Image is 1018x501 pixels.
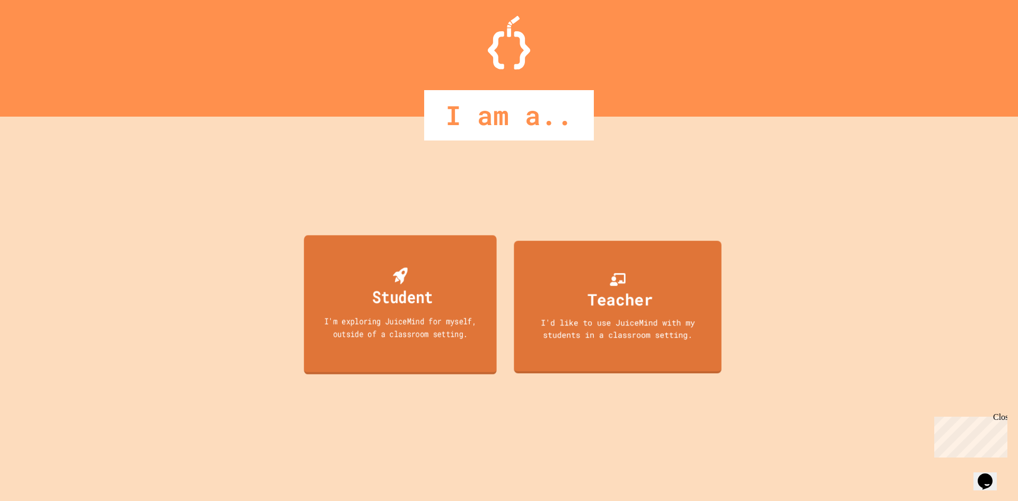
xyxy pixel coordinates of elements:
div: I'd like to use JuiceMind with my students in a classroom setting. [524,317,711,340]
iframe: chat widget [930,412,1007,458]
div: Teacher [587,287,653,311]
iframe: chat widget [973,459,1007,490]
div: Student [372,284,433,309]
img: Logo.svg [488,16,530,69]
div: Chat with us now!Close [4,4,73,67]
div: I am a.. [424,90,594,140]
div: I'm exploring JuiceMind for myself, outside of a classroom setting. [313,314,487,339]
